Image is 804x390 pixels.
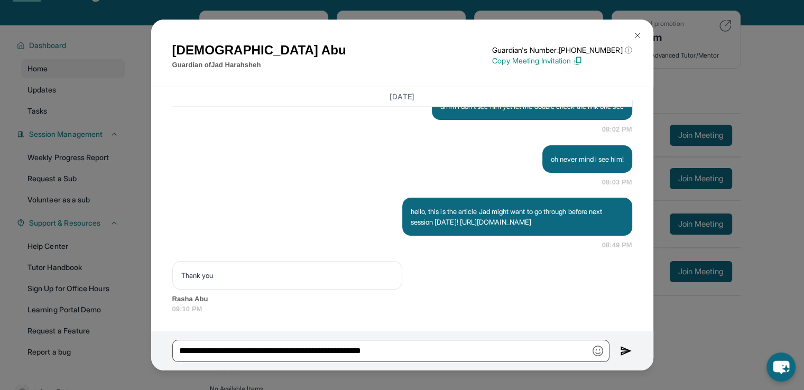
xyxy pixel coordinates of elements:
[602,124,632,135] span: 08:02 PM
[593,346,603,356] img: Emoji
[181,270,393,281] p: Thank you
[620,345,632,357] img: Send icon
[172,304,632,314] span: 09:10 PM
[172,60,346,70] p: Guardian of Jad Harahsheh
[624,45,632,55] span: ⓘ
[766,352,796,382] button: chat-button
[172,294,632,304] span: Rasha Abu
[602,177,632,188] span: 08:03 PM
[172,41,346,60] h1: [DEMOGRAPHIC_DATA] Abu
[172,91,632,102] h3: [DATE]
[602,240,632,250] span: 08:49 PM
[411,206,624,227] p: hello, this is the article Jad might want to go through before next session [DATE]! [URL][DOMAIN_...
[492,45,632,55] p: Guardian's Number: [PHONE_NUMBER]
[551,154,624,164] p: oh never mind i see him!
[633,31,642,40] img: Close Icon
[492,55,632,66] p: Copy Meeting Invitation
[573,56,583,66] img: Copy Icon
